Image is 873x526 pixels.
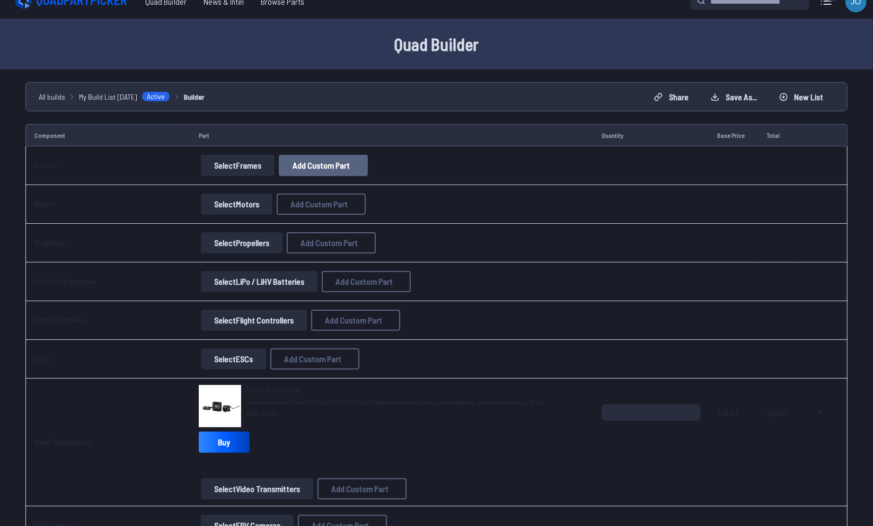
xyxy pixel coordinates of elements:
a: Buy [199,432,250,453]
span: Active [142,91,170,102]
a: LiPo / LiHV Batteries [34,277,96,286]
button: SelectVideo Transmitters [201,478,313,499]
a: Video Transmitters [34,437,91,446]
button: SelectPropellers [201,232,283,253]
span: Add Custom Part [336,277,393,286]
a: All builds [39,91,65,102]
span: Add Custom Part [325,316,382,325]
h1: Quad Builder [98,31,776,57]
a: Motors [34,199,55,208]
a: Frames [34,161,58,170]
a: SelectVideo Transmitters [199,478,315,499]
span: 229.00 [718,404,750,455]
span: Add Custom Part [290,200,348,208]
a: Builder [184,91,205,102]
button: Share [645,89,698,106]
a: SelectMotors [199,194,275,215]
button: Add Custom Part [311,310,400,331]
a: SelectLiPo / LiHV Batteries [199,271,320,292]
a: Flight Controllers [34,315,86,325]
span: See even more with the DJI O4 Air Unit Pro! This VTX has improved resolution, lower latency, and ... [245,398,547,406]
button: Save as... [702,89,766,106]
td: Component [25,124,190,146]
button: Add Custom Part [270,348,359,370]
a: SelectFrames [199,155,277,176]
button: SelectMotors [201,194,272,215]
button: SelectFrames [201,155,275,176]
button: Add Custom Part [287,232,376,253]
a: Propellers [34,238,66,247]
a: My Build List [DATE]Active [79,91,170,102]
td: Quantity [593,124,709,146]
a: DJI O4 Air Unit Pro [245,385,547,396]
button: Add Custom Part [279,155,368,176]
button: Add Custom Part [322,271,411,292]
button: SelectFlight Controllers [201,310,307,331]
span: Add Custom Part [293,161,350,170]
td: Base Price [709,124,759,146]
a: SelectPropellers [199,232,285,253]
img: image [199,385,241,427]
a: View more [245,408,547,419]
a: ESCs [34,354,50,363]
button: SelectESCs [201,348,266,370]
button: Add Custom Part [277,194,366,215]
span: Add Custom Part [301,239,358,247]
span: 229.00 [766,404,790,455]
a: SelectFlight Controllers [199,310,309,331]
button: New List [770,89,832,106]
span: Add Custom Part [331,485,389,493]
td: Part [190,124,593,146]
a: SelectESCs [199,348,268,370]
span: My Build List [DATE] [79,91,137,102]
button: SelectLiPo / LiHV Batteries [201,271,318,292]
td: Total [758,124,799,146]
button: Add Custom Part [318,478,407,499]
span: Add Custom Part [284,355,341,363]
span: DJI O4 Air Unit Pro [245,385,299,394]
